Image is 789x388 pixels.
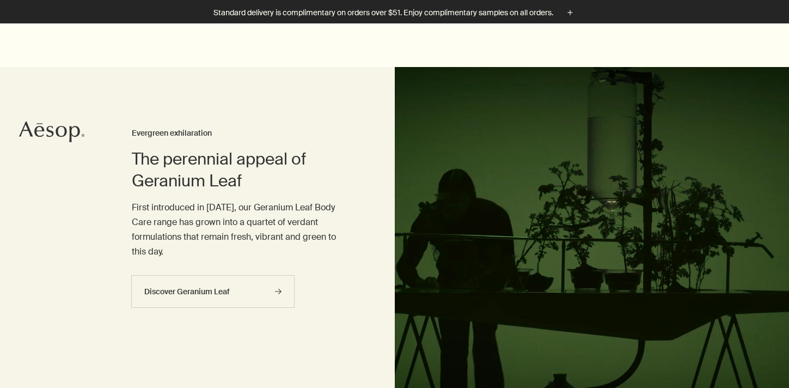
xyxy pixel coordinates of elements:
[132,127,351,140] h3: Evergreen exhilaration
[19,121,84,145] a: Aesop
[132,200,351,259] p: First introduced in [DATE], our Geranium Leaf Body Care range has grown into a quartet of verdant...
[131,275,295,308] a: Discover Geranium Leaf
[19,121,84,143] svg: Aesop
[132,148,351,192] h2: The perennial appeal of Geranium Leaf
[213,7,576,19] button: Standard delivery is complimentary on orders over $51. Enjoy complimentary samples on all orders.
[213,7,553,19] p: Standard delivery is complimentary on orders over $51. Enjoy complimentary samples on all orders.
